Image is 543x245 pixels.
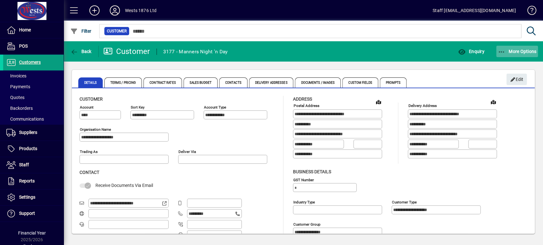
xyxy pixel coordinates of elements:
[3,157,64,173] a: Staff
[295,77,341,88] span: Documents / Images
[488,97,498,107] a: View on map
[3,206,64,222] a: Support
[178,149,196,154] mat-label: Deliver via
[3,70,64,81] a: Invoices
[3,92,64,103] a: Quotes
[107,28,127,34] span: Customer
[3,81,64,92] a: Payments
[458,49,484,54] span: Enquiry
[143,77,182,88] span: Contract Rates
[380,77,407,88] span: Prompts
[19,178,35,183] span: Reports
[70,49,92,54] span: Back
[6,73,26,78] span: Invoices
[342,77,378,88] span: Custom Fields
[249,77,294,88] span: Delivery Addresses
[293,200,315,204] mat-label: Industry type
[433,5,516,16] div: Staff [EMAIL_ADDRESS][DOMAIN_NAME]
[522,1,535,22] a: Knowledge Base
[19,195,35,200] span: Settings
[19,162,29,167] span: Staff
[19,43,28,49] span: POS
[3,114,64,124] a: Communications
[6,106,33,111] span: Backorders
[373,97,384,107] a: View on map
[219,77,247,88] span: Contacts
[6,84,30,89] span: Payments
[78,77,103,88] span: Details
[80,149,98,154] mat-label: Trading as
[80,96,103,102] span: Customer
[84,5,105,16] button: Add
[69,46,93,57] button: Back
[293,96,312,102] span: Address
[293,169,331,174] span: Business details
[3,103,64,114] a: Backorders
[498,49,537,54] span: More Options
[3,38,64,54] a: POS
[80,170,99,175] span: Contact
[19,60,41,65] span: Customers
[80,127,111,132] mat-label: Organisation name
[19,27,31,32] span: Home
[3,22,64,38] a: Home
[125,5,157,16] div: Wests 1876 Ltd
[95,183,153,188] span: Receive Documents Via Email
[70,29,92,34] span: Filter
[19,130,37,135] span: Suppliers
[64,46,99,57] app-page-header-button: Back
[3,125,64,141] a: Suppliers
[18,230,46,235] span: Financial Year
[80,105,94,109] mat-label: Account
[3,141,64,157] a: Products
[103,46,150,56] div: Customer
[3,189,64,205] a: Settings
[392,200,417,204] mat-label: Customer type
[184,77,218,88] span: Sales Budget
[496,46,538,57] button: More Options
[104,77,142,88] span: Terms / Pricing
[510,74,524,85] span: Edit
[293,177,314,182] mat-label: GST Number
[19,211,35,216] span: Support
[163,47,228,57] div: 3177 - Manners Night 'n Day
[456,46,486,57] button: Enquiry
[6,95,24,100] span: Quotes
[131,105,144,109] mat-label: Sort key
[6,116,44,122] span: Communications
[105,5,125,16] button: Profile
[69,25,93,37] button: Filter
[204,105,226,109] mat-label: Account Type
[3,173,64,189] a: Reports
[506,74,527,85] button: Edit
[19,146,37,151] span: Products
[293,222,320,226] mat-label: Customer group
